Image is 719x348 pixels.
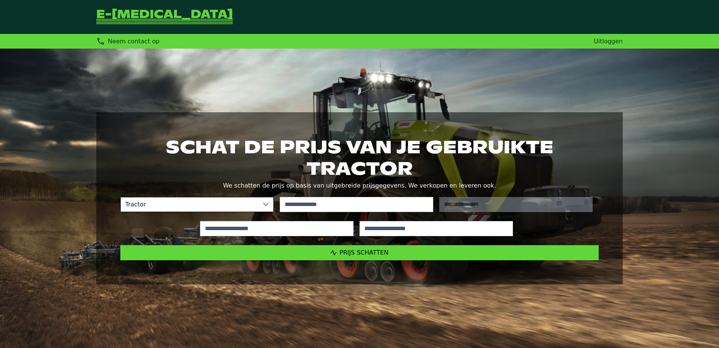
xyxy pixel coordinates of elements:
[96,37,159,46] div: Neem contact op
[340,249,388,256] span: Prijs schatten
[96,9,233,25] a: Terug naar de startpagina
[121,197,258,212] span: Tractor
[120,180,599,191] p: We schatten de prijs op basis van uitgebreide prijsgegevens. We verkopen en leveren ook.
[594,38,623,45] a: Uitloggen
[120,136,599,179] h1: Schat de prijs van je gebruikte tractor
[120,245,599,260] button: Prijs schatten
[108,38,159,45] span: Neem contact op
